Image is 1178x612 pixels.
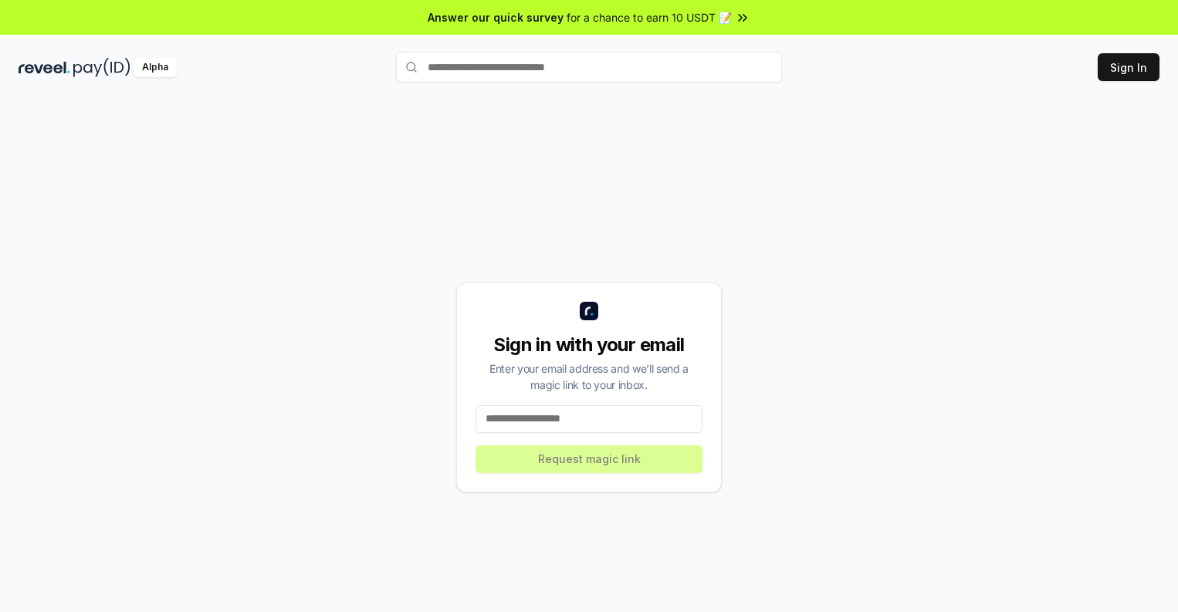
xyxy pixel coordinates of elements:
[476,333,702,357] div: Sign in with your email
[19,58,70,77] img: reveel_dark
[73,58,130,77] img: pay_id
[476,360,702,393] div: Enter your email address and we’ll send a magic link to your inbox.
[428,9,564,25] span: Answer our quick survey
[567,9,732,25] span: for a chance to earn 10 USDT 📝
[134,58,177,77] div: Alpha
[580,302,598,320] img: logo_small
[1098,53,1159,81] button: Sign In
